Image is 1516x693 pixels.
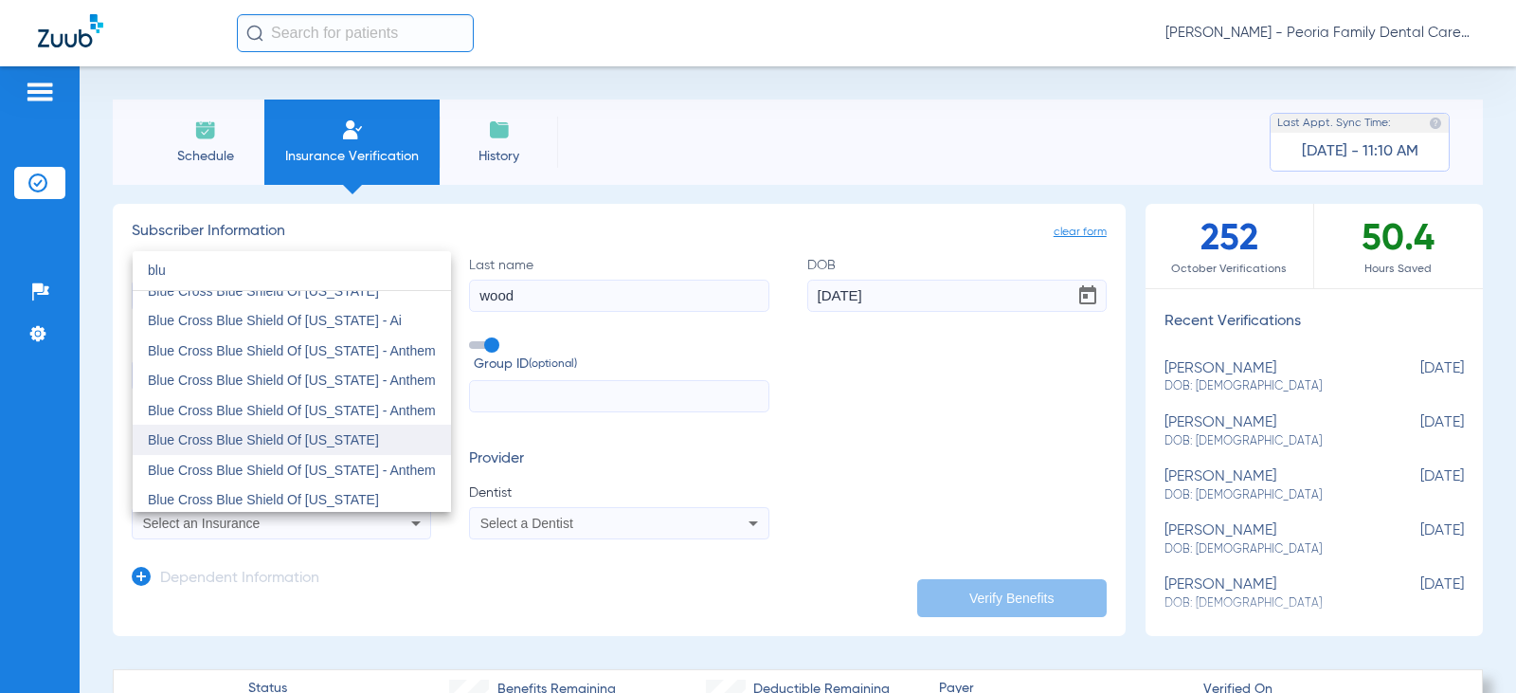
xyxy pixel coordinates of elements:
[148,463,436,478] span: Blue Cross Blue Shield Of [US_STATE] - Anthem
[148,403,436,418] span: Blue Cross Blue Shield Of [US_STATE] - Anthem
[148,343,436,358] span: Blue Cross Blue Shield Of [US_STATE] - Anthem
[148,492,379,507] span: Blue Cross Blue Shield Of [US_STATE]
[133,251,451,290] input: dropdown search
[148,432,379,447] span: Blue Cross Blue Shield Of [US_STATE]
[148,373,436,388] span: Blue Cross Blue Shield Of [US_STATE] - Anthem
[148,313,402,328] span: Blue Cross Blue Shield Of [US_STATE] - Ai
